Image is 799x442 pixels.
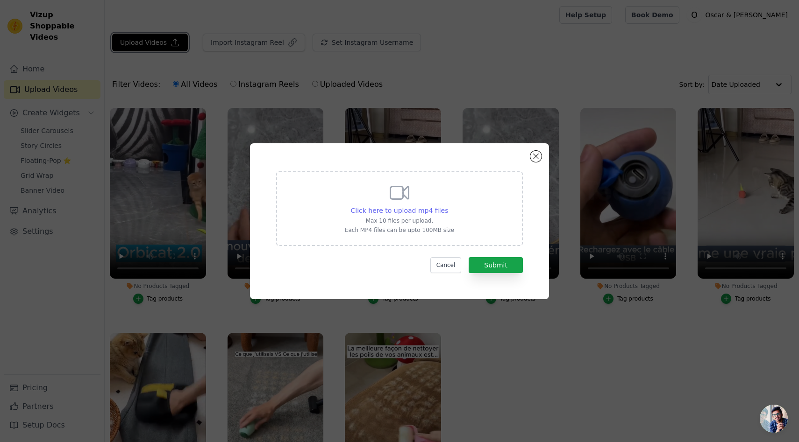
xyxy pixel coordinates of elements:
[345,226,454,234] p: Each MP4 files can be upto 100MB size
[345,217,454,225] p: Max 10 files per upload.
[469,257,523,273] button: Submit
[760,405,788,433] a: Ouvrir le chat
[430,257,462,273] button: Cancel
[530,151,542,162] button: Close modal
[351,207,449,214] span: Click here to upload mp4 files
